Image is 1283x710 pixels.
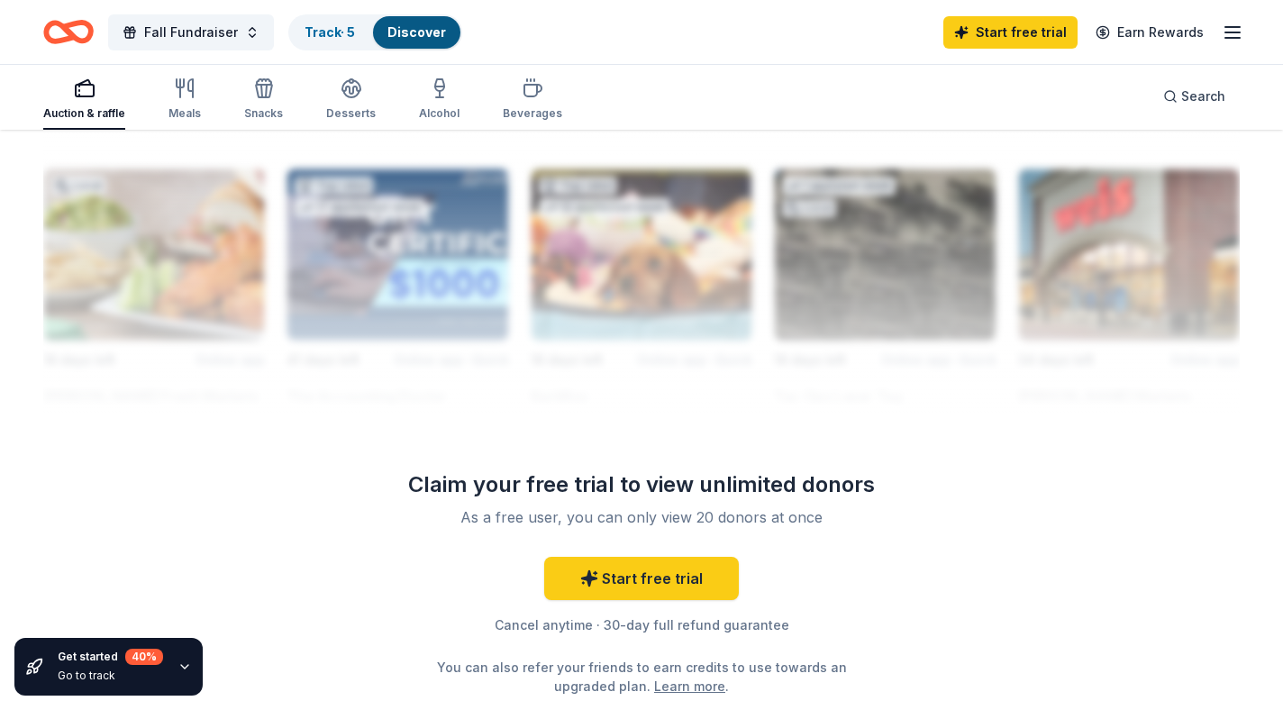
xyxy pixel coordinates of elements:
[58,669,163,683] div: Go to track
[654,677,725,696] a: Learn more
[43,70,125,130] button: Auction & raffle
[168,106,201,121] div: Meals
[544,557,739,600] a: Start free trial
[1085,16,1215,49] a: Earn Rewards
[419,70,460,130] button: Alcohol
[503,106,562,121] div: Beverages
[288,14,462,50] button: Track· 5Discover
[943,16,1078,49] a: Start free trial
[144,22,238,43] span: Fall Fundraiser
[305,24,355,40] a: Track· 5
[382,470,901,499] div: Claim your free trial to view unlimited donors
[43,11,94,53] a: Home
[432,658,851,696] div: You can also refer your friends to earn credits to use towards an upgraded plan. .
[43,106,125,121] div: Auction & raffle
[503,70,562,130] button: Beverages
[387,24,446,40] a: Discover
[326,106,376,121] div: Desserts
[1181,86,1225,107] span: Search
[1149,78,1240,114] button: Search
[419,106,460,121] div: Alcohol
[168,70,201,130] button: Meals
[404,506,879,528] div: As a free user, you can only view 20 donors at once
[58,649,163,665] div: Get started
[125,649,163,665] div: 40 %
[326,70,376,130] button: Desserts
[244,70,283,130] button: Snacks
[382,614,901,636] div: Cancel anytime · 30-day full refund guarantee
[244,106,283,121] div: Snacks
[108,14,274,50] button: Fall Fundraiser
